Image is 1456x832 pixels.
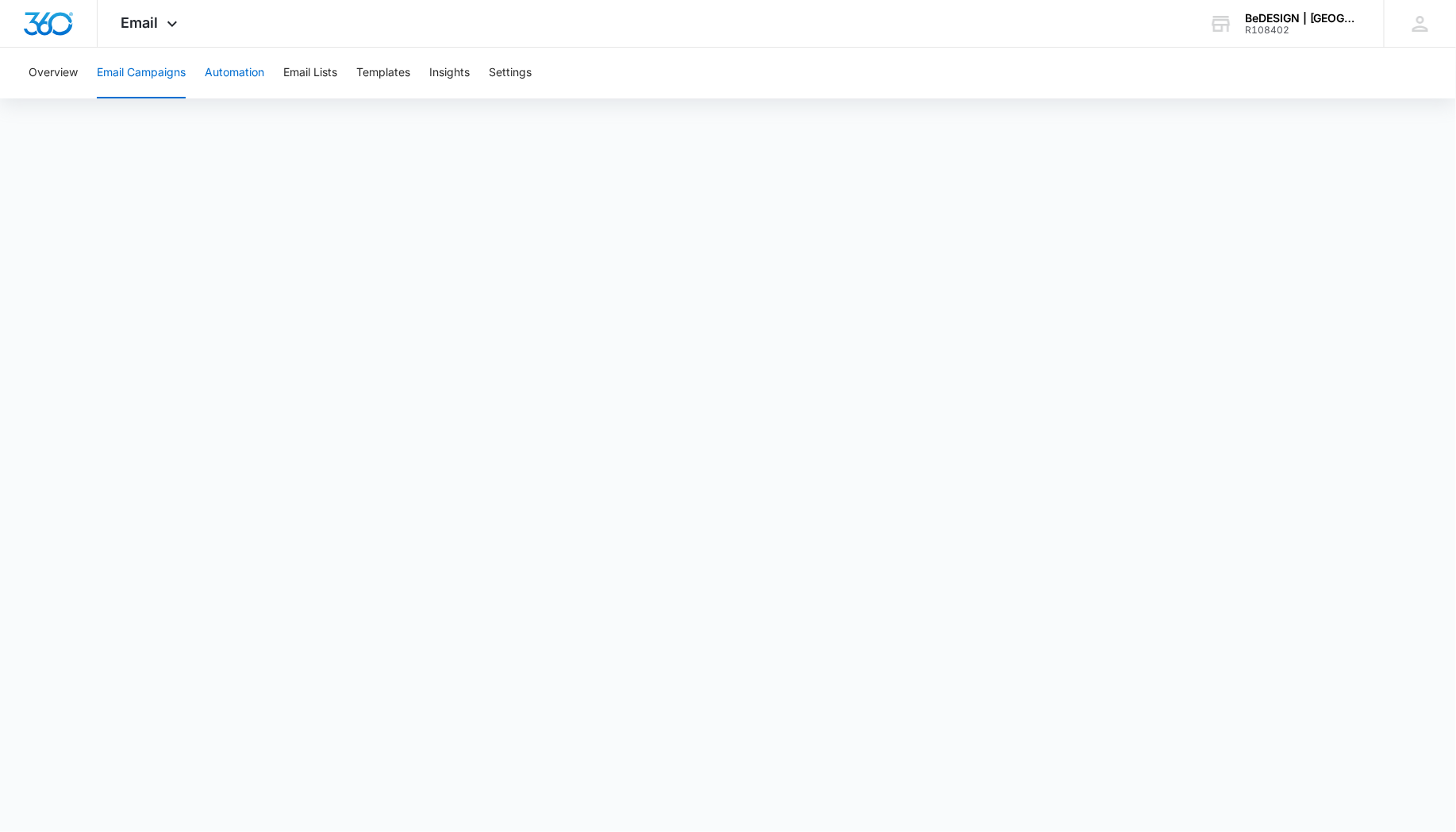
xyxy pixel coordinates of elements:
button: Insights [429,48,470,98]
span: Email [121,14,159,31]
button: Email Lists [283,48,337,98]
button: Overview [29,48,78,98]
div: account id [1245,25,1361,36]
button: Automation [205,48,264,98]
button: Email Campaigns [97,48,186,98]
button: Settings [489,48,532,98]
button: Templates [356,48,410,98]
div: account name [1245,12,1361,25]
